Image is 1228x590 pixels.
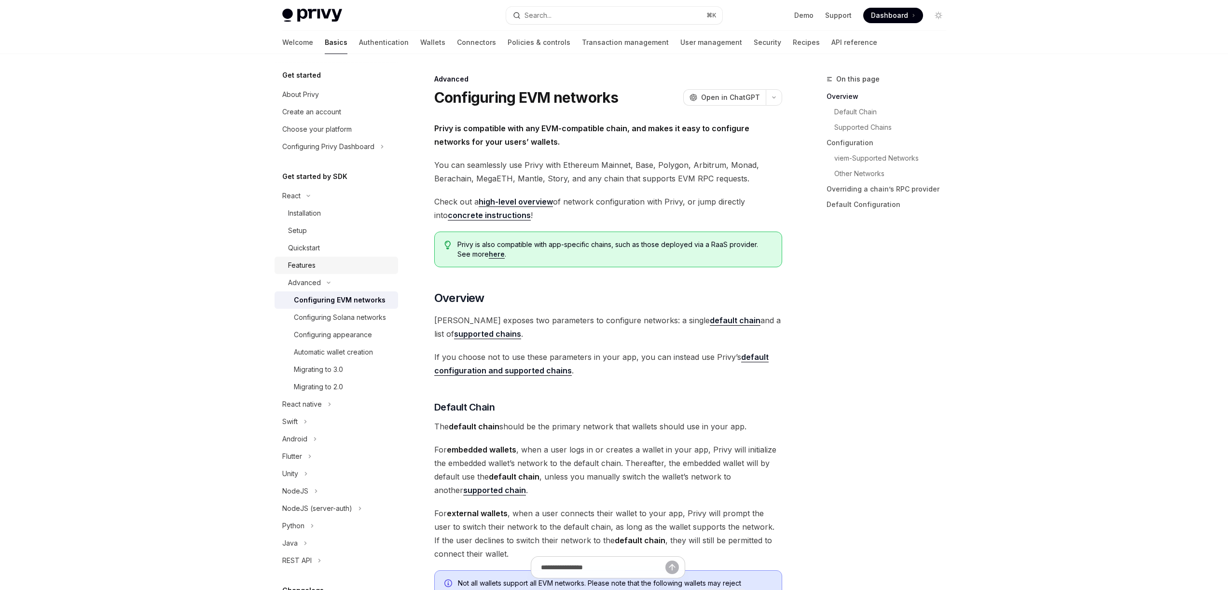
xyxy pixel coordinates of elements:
a: Installation [275,205,398,222]
strong: default chain [615,535,665,545]
button: Toggle Configuring Privy Dashboard section [275,138,398,155]
span: You can seamlessly use Privy with Ethereum Mainnet, Base, Polygon, Arbitrum, Monad, Berachain, Me... [434,158,782,185]
a: concrete instructions [448,210,531,220]
a: Configuring appearance [275,326,398,343]
span: The should be the primary network that wallets should use in your app. [434,420,782,433]
a: Migrating to 3.0 [275,361,398,378]
div: Choose your platform [282,123,352,135]
div: Features [288,260,316,271]
div: NodeJS [282,485,308,497]
a: Configuring Solana networks [275,309,398,326]
span: ⌘ K [706,12,717,19]
div: Python [282,520,304,532]
div: Setup [288,225,307,236]
span: For , when a user connects their wallet to your app, Privy will prompt the user to switch their n... [434,507,782,561]
span: Check out a of network configuration with Privy, or jump directly into ! [434,195,782,222]
a: Welcome [282,31,313,54]
button: Toggle NodeJS section [275,482,398,500]
a: supported chain [463,485,526,495]
input: Ask a question... [541,557,665,578]
div: Advanced [288,277,321,288]
a: high-level overview [479,197,553,207]
button: Toggle Swift section [275,413,398,430]
a: here [489,250,505,259]
span: [PERSON_NAME] exposes two parameters to configure networks: a single and a list of . [434,314,782,341]
div: Java [282,537,298,549]
div: Advanced [434,74,782,84]
strong: embedded wallets [447,445,516,454]
a: Security [754,31,781,54]
a: Configuration [827,135,954,151]
a: Transaction management [582,31,669,54]
a: viem-Supported Networks [827,151,954,166]
button: Open in ChatGPT [683,89,766,106]
div: Create an account [282,106,341,118]
button: Toggle Android section [275,430,398,448]
a: About Privy [275,86,398,103]
div: Installation [288,207,321,219]
button: Toggle React section [275,187,398,205]
a: Demo [794,11,814,20]
a: Authentication [359,31,409,54]
a: Quickstart [275,239,398,257]
div: Unity [282,468,298,480]
a: Features [275,257,398,274]
strong: default chain [449,422,499,431]
div: React native [282,398,322,410]
div: Search... [524,10,552,21]
a: Setup [275,222,398,239]
button: Toggle Unity section [275,465,398,482]
a: supported chains [454,329,521,339]
div: Configuring Solana networks [294,312,386,323]
h5: Get started [282,69,321,81]
button: Toggle Python section [275,517,398,535]
button: Toggle React native section [275,396,398,413]
a: Overview [827,89,954,104]
button: Toggle Flutter section [275,448,398,465]
span: Privy is also compatible with app-specific chains, such as those deployed via a RaaS provider. Se... [457,240,772,259]
span: Default Chain [434,400,495,414]
a: Overriding a chain’s RPC provider [827,181,954,197]
a: Choose your platform [275,121,398,138]
div: Flutter [282,451,302,462]
h5: Get started by SDK [282,171,347,182]
span: On this page [836,73,880,85]
button: Open search [506,7,722,24]
div: NodeJS (server-auth) [282,503,352,514]
span: Dashboard [871,11,908,20]
div: Automatic wallet creation [294,346,373,358]
a: Basics [325,31,347,54]
button: Toggle dark mode [931,8,946,23]
img: light logo [282,9,342,22]
button: Toggle REST API section [275,552,398,569]
div: Configuring Privy Dashboard [282,141,374,152]
button: Toggle NodeJS (server-auth) section [275,500,398,517]
a: Default Configuration [827,197,954,212]
button: Toggle Java section [275,535,398,552]
a: Wallets [420,31,445,54]
svg: Tip [444,241,451,249]
a: Recipes [793,31,820,54]
a: Connectors [457,31,496,54]
div: Configuring EVM networks [294,294,386,306]
span: If you choose not to use these parameters in your app, you can instead use Privy’s . [434,350,782,377]
a: Create an account [275,103,398,121]
a: default chain [710,316,760,326]
span: Overview [434,290,484,306]
a: Dashboard [863,8,923,23]
a: Policies & controls [508,31,570,54]
div: React [282,190,301,202]
a: Supported Chains [827,120,954,135]
div: Migrating to 2.0 [294,381,343,393]
strong: external wallets [447,508,508,518]
a: Default Chain [827,104,954,120]
a: User management [680,31,742,54]
div: REST API [282,555,312,566]
h1: Configuring EVM networks [434,89,619,106]
div: Configuring appearance [294,329,372,341]
a: Support [825,11,852,20]
strong: default chain [489,472,539,481]
button: Send message [665,561,679,574]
